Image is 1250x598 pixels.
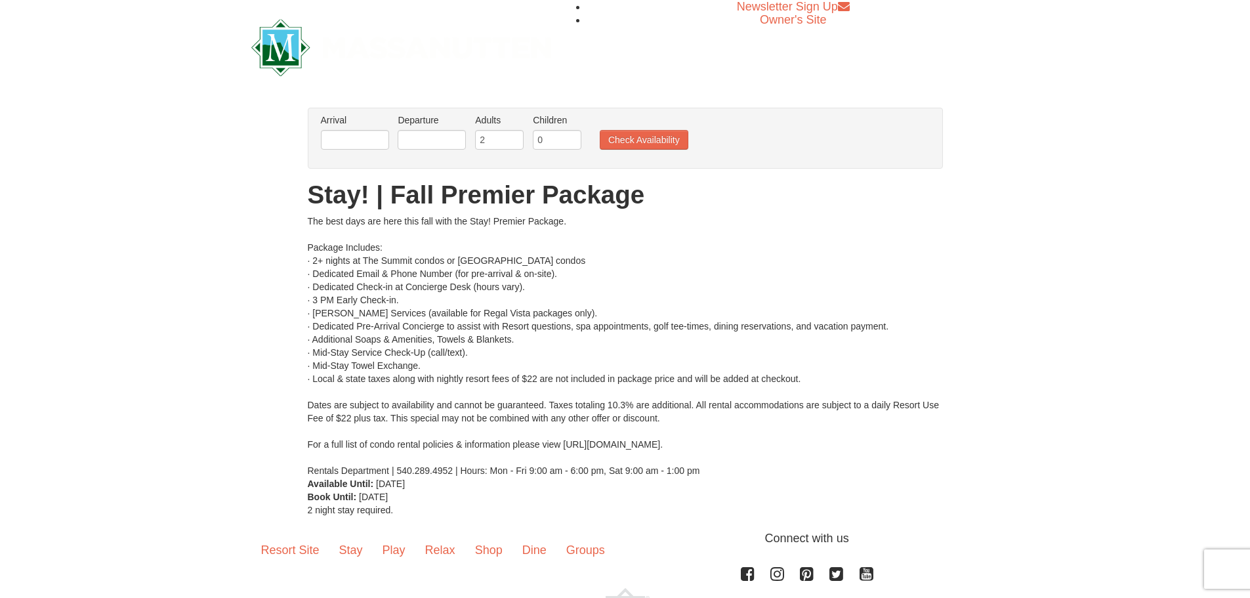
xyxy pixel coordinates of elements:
[251,19,552,76] img: Massanutten Resort Logo
[329,530,373,570] a: Stay
[308,479,374,489] strong: Available Until:
[556,530,615,570] a: Groups
[465,530,512,570] a: Shop
[308,182,943,208] h1: Stay! | Fall Premier Package
[359,492,388,502] span: [DATE]
[308,492,357,502] strong: Book Until:
[308,505,394,515] span: 2 night stay required.
[373,530,415,570] a: Play
[475,114,524,127] label: Adults
[321,114,389,127] label: Arrival
[376,479,405,489] span: [DATE]
[533,114,581,127] label: Children
[308,215,943,477] div: The best days are here this fall with the Stay! Premier Package. Package Includes: · 2+ nights at...
[251,530,329,570] a: Resort Site
[512,530,556,570] a: Dine
[760,13,826,26] a: Owner's Site
[251,30,552,61] a: Massanutten Resort
[398,114,466,127] label: Departure
[600,130,688,150] button: Check Availability
[415,530,465,570] a: Relax
[251,530,999,547] p: Connect with us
